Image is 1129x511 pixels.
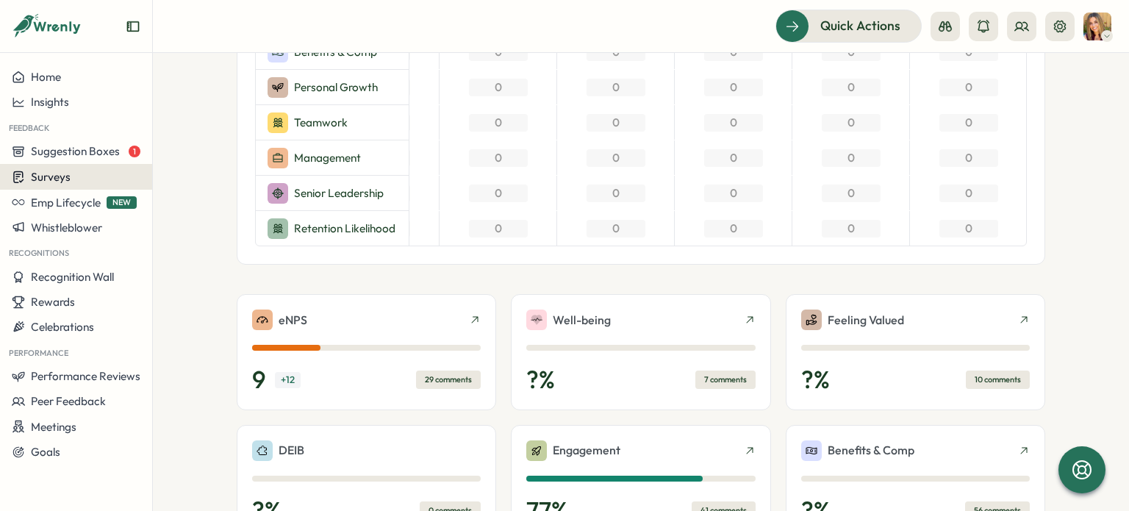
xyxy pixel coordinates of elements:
[126,19,140,34] button: Expand sidebar
[31,70,61,84] span: Home
[31,420,76,434] span: Meetings
[294,150,361,166] p: Management
[587,149,645,167] div: 0
[252,365,266,395] p: 9
[511,294,770,410] a: Well-being?%7 comments
[275,372,301,388] p: + 12
[704,220,763,237] div: 0
[587,79,645,96] div: 0
[237,294,496,410] a: eNPS9+1229 comments
[704,114,763,132] div: 0
[786,294,1045,410] a: Feeling Valued?%10 comments
[31,144,120,158] span: Suggestion Boxes
[828,441,914,460] p: Benefits & Comp
[469,79,528,96] div: 0
[587,114,645,132] div: 0
[294,79,378,96] p: Personal Growth
[469,185,528,202] div: 0
[1083,12,1111,40] img: Tarin O'Neill
[553,311,611,329] p: Well-being
[828,311,904,329] p: Feeling Valued
[294,185,384,201] p: Senior Leadership
[31,394,106,408] span: Peer Feedback
[704,149,763,167] div: 0
[294,115,348,131] p: Teamwork
[31,196,101,210] span: Emp Lifecycle
[31,221,102,235] span: Whistleblower
[822,220,881,237] div: 0
[526,365,555,395] p: ? %
[31,369,140,383] span: Performance Reviews
[822,79,881,96] div: 0
[469,220,528,237] div: 0
[31,295,75,309] span: Rewards
[31,270,114,284] span: Recognition Wall
[822,149,881,167] div: 0
[939,220,998,237] div: 0
[801,365,830,395] p: ? %
[294,221,395,237] p: Retention Likelihood
[31,320,94,334] span: Celebrations
[553,441,620,460] p: Engagement
[31,445,60,459] span: Goals
[31,170,71,184] span: Surveys
[704,79,763,96] div: 0
[822,114,881,132] div: 0
[469,149,528,167] div: 0
[939,79,998,96] div: 0
[820,16,900,35] span: Quick Actions
[775,10,922,42] button: Quick Actions
[822,185,881,202] div: 0
[587,185,645,202] div: 0
[31,95,69,109] span: Insights
[279,441,304,460] p: DEIB
[704,185,763,202] div: 0
[695,371,756,389] div: 7 comments
[279,311,307,329] p: eNPS
[939,185,998,202] div: 0
[966,371,1030,389] div: 10 comments
[469,114,528,132] div: 0
[939,114,998,132] div: 0
[129,146,140,157] span: 1
[587,220,645,237] div: 0
[107,196,137,209] span: NEW
[939,149,998,167] div: 0
[416,371,481,389] div: 29 comments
